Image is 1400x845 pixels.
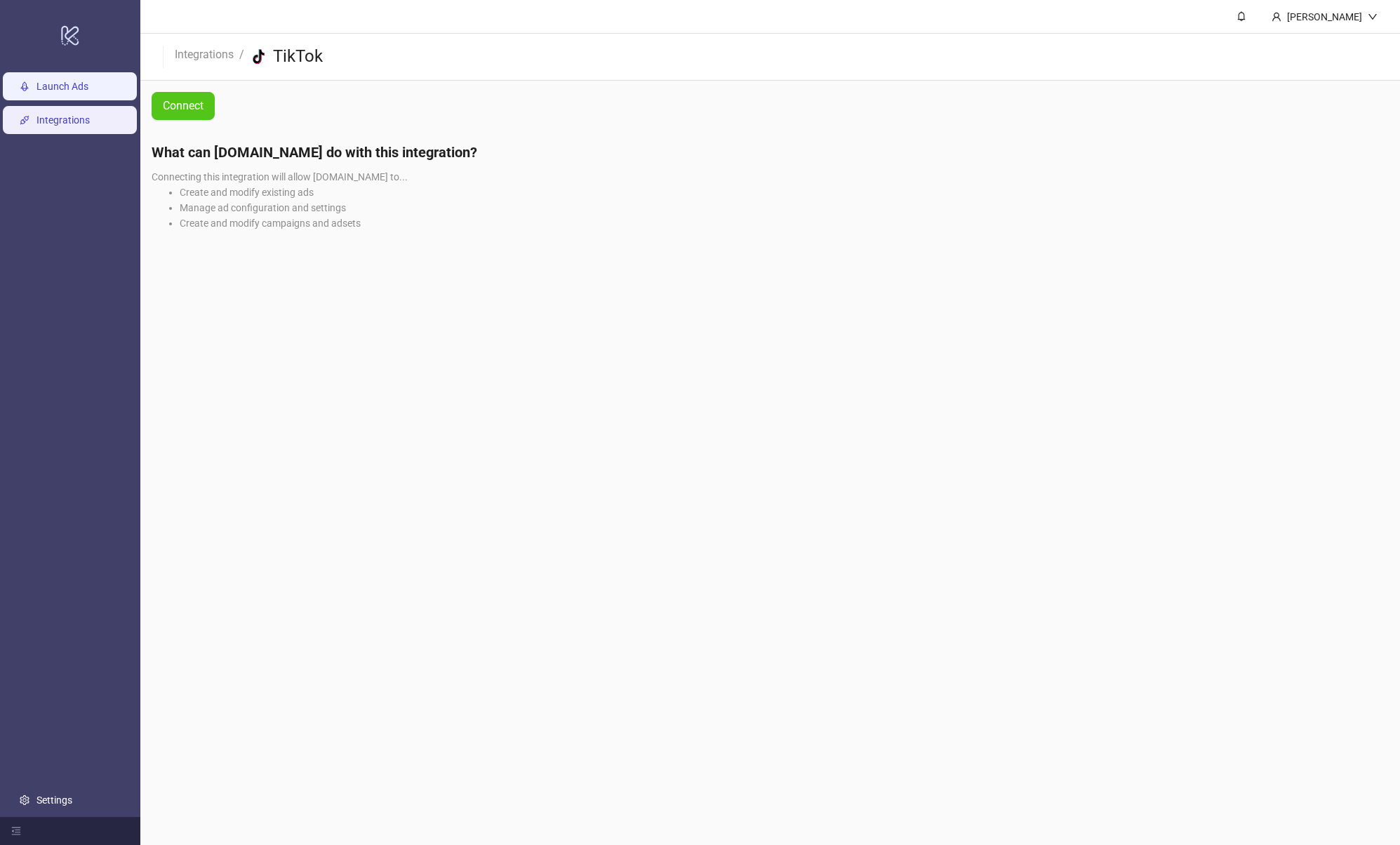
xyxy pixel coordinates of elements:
[36,794,72,806] a: Settings
[152,92,215,120] button: Connect
[239,46,244,68] li: /
[273,46,323,68] h3: TikTok
[1368,12,1378,22] span: down
[152,142,1389,162] h4: What can [DOMAIN_NAME] do with this integration?
[180,200,1389,215] li: Manage ad configuration and settings
[1272,12,1281,22] span: user
[172,46,236,61] a: Integrations
[152,171,408,182] span: Connecting this integration will allow [DOMAIN_NAME] to...
[1236,11,1246,21] span: bell
[36,114,90,126] a: Integrations
[36,81,88,92] a: Launch Ads
[1281,9,1368,25] div: [PERSON_NAME]
[180,215,1389,231] li: Create and modify campaigns and adsets
[180,185,1389,200] li: Create and modify existing ads
[163,100,204,112] span: Connect
[11,826,21,836] span: menu-fold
